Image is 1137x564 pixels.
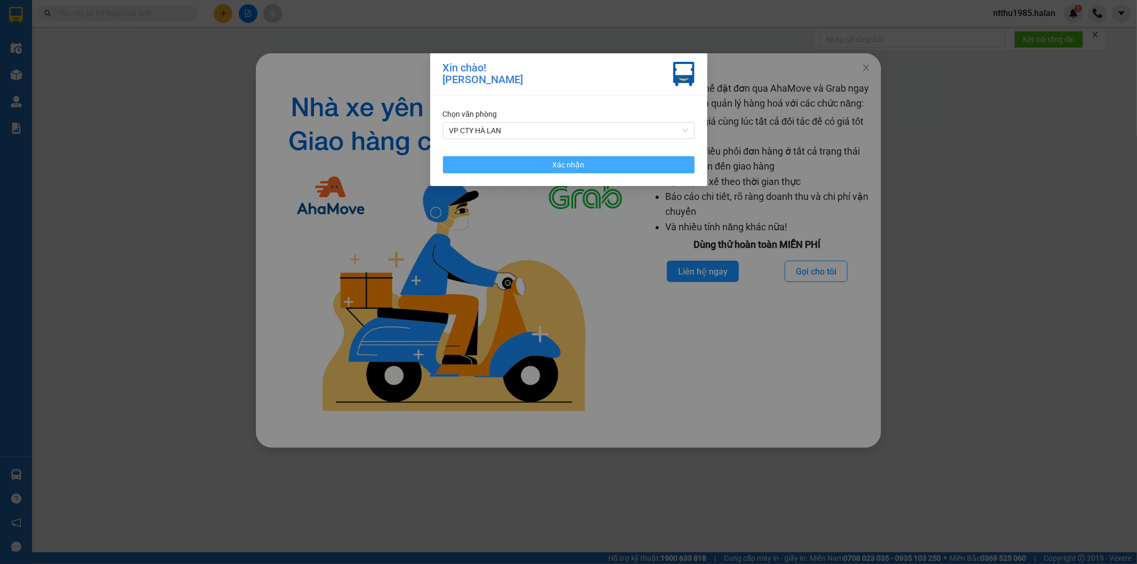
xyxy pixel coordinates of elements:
[443,156,695,173] button: Xác nhận
[443,108,695,120] div: Chọn văn phòng
[443,62,523,86] div: Xin chào! [PERSON_NAME]
[553,159,585,171] span: Xác nhận
[449,123,688,139] span: VP CTY HÀ LAN
[673,62,695,86] img: vxr-icon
